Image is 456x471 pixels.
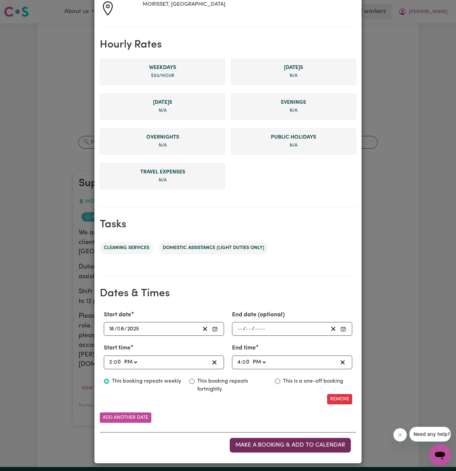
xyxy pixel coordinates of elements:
label: Start date [104,311,131,319]
span: not specified [290,143,298,148]
span: 0 [242,360,246,365]
span: / [252,326,254,332]
button: Remove this date/time [327,394,352,404]
h2: Tasks [100,218,356,231]
span: not specified [290,108,298,113]
span: Make a booking & add to calendar [235,442,345,448]
span: 0 [114,360,117,365]
span: Evening rate [236,98,351,106]
input: -- [246,324,252,333]
h2: Dates & Times [100,287,356,300]
span: Overnight rate [105,133,220,141]
input: ---- [254,324,266,333]
span: MORISSET, [GEOGRAPHIC_DATA] [143,2,225,7]
span: $ 50 /hour [151,74,174,78]
span: not specified [159,178,167,182]
label: This booking repeats weekly [112,377,181,385]
label: End time [232,344,256,352]
h2: Hourly Rates [100,38,356,51]
span: Travel Expense rate [105,168,220,176]
span: not specified [290,74,298,78]
input: -- [114,358,121,367]
iframe: Close message [393,428,407,442]
label: Start time [104,344,131,352]
button: Clear Start date [200,324,210,333]
span: not specified [159,143,167,148]
input: -- [109,358,112,367]
span: Sunday rate [105,98,220,106]
span: Saturday rate [236,64,351,72]
button: Add another date [100,412,151,423]
button: Enter End date (optional) [338,324,348,333]
span: 0 [117,326,121,332]
span: : [241,359,242,365]
iframe: Message from company [409,427,451,442]
span: / [115,326,117,332]
input: -- [237,358,241,367]
span: not specified [159,108,167,113]
label: This booking repeats fortnightly [197,377,267,393]
input: -- [243,358,250,367]
span: : [112,359,114,365]
li: Domestic assistance (light duties only) [159,242,268,254]
span: Public Holiday rate [236,133,351,141]
li: Cleaning services [100,242,153,254]
label: End date (optional) [232,311,285,319]
button: Enter Start date [210,324,220,333]
input: -- [118,324,124,333]
input: ---- [127,324,140,333]
span: Weekday rate [105,64,220,72]
input: -- [237,324,243,333]
span: / [124,326,127,332]
button: Clear End date (optional) [328,324,338,333]
label: This is a one-off booking [283,377,343,385]
iframe: Button to launch messaging window [429,444,451,466]
input: -- [109,324,115,333]
button: Make a booking & add to calendar [230,438,351,453]
span: / [243,326,246,332]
